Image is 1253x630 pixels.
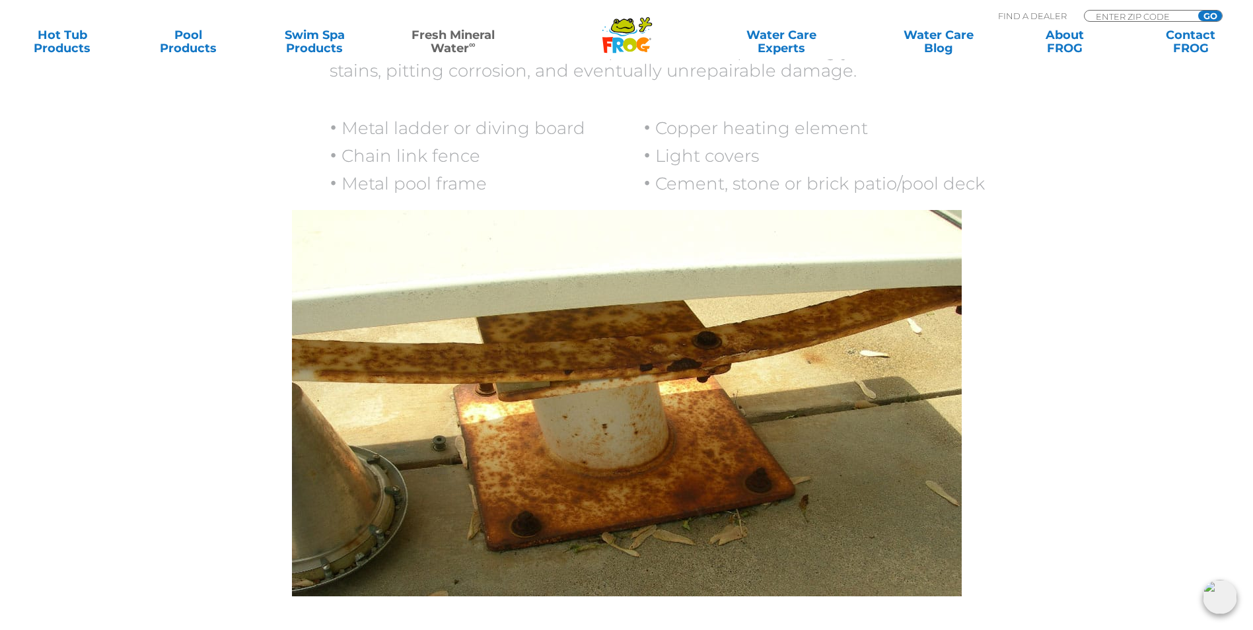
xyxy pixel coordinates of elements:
a: Water CareExperts [702,28,861,55]
li: Chain link fence [330,141,627,169]
a: Fresh MineralWater∞ [392,28,515,55]
img: openIcon [1203,580,1237,614]
p: Find A Dealer [998,10,1067,22]
input: Zip Code Form [1094,11,1184,22]
a: ContactFROG [1141,28,1240,55]
p: Surfaces on or around salt water pools are susceptible to ugly brown stains, pitting corrosion, a... [330,41,924,81]
a: PoolProducts [139,28,238,55]
input: GO [1198,11,1222,21]
li: Metal pool frame [330,169,627,197]
li: Cement, stone or brick patio/pool deck [643,169,1000,197]
img: truth-saltwater-body-img-1 [292,210,962,596]
li: Copper heating element [643,114,1000,141]
a: AboutFROG [1015,28,1114,55]
sup: ∞ [469,39,476,50]
a: Hot TubProducts [13,28,112,55]
a: Water CareBlog [889,28,987,55]
li: Metal ladder or diving board [330,114,627,141]
li: Light covers [643,141,1000,169]
a: Swim SpaProducts [266,28,364,55]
